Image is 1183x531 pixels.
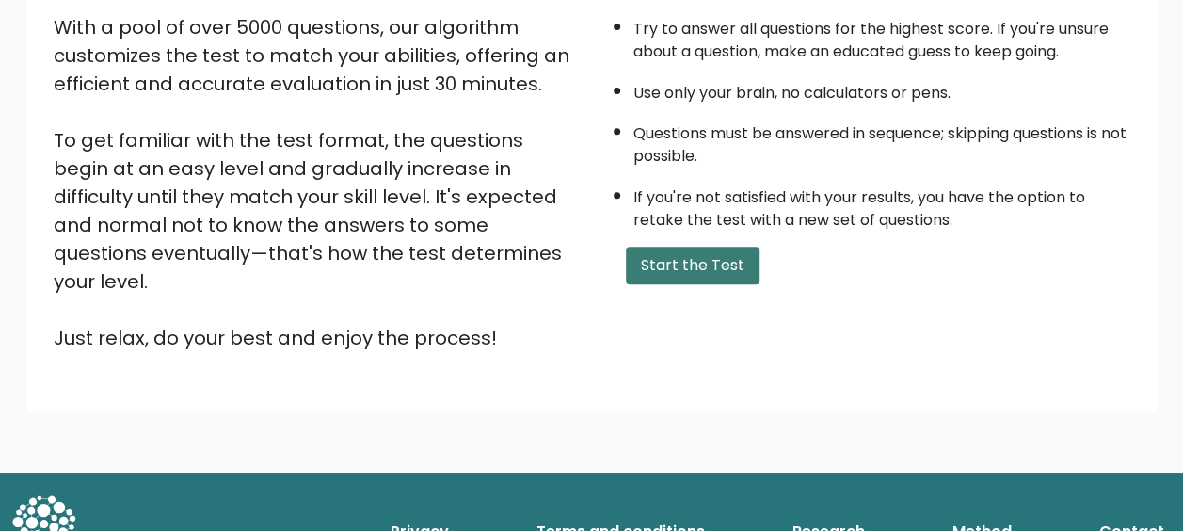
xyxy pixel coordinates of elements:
li: If you're not satisfied with your results, you have the option to retake the test with a new set ... [633,177,1130,232]
li: Questions must be answered in sequence; skipping questions is not possible. [633,113,1130,168]
button: Start the Test [626,247,759,284]
li: Try to answer all questions for the highest score. If you're unsure about a question, make an edu... [633,8,1130,63]
li: Use only your brain, no calculators or pens. [633,72,1130,105]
